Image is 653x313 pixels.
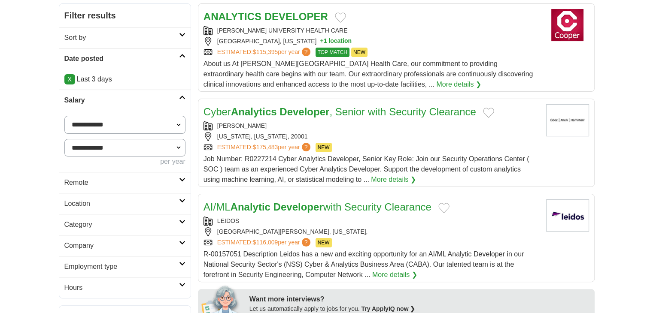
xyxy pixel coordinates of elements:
a: More details ❯ [436,79,481,90]
span: ? [302,143,310,151]
strong: ANALYTICS [203,11,261,22]
a: Try ApplyIQ now ❯ [361,305,416,312]
span: About us At [PERSON_NAME][GEOGRAPHIC_DATA] Health Care, our commitment to providing extraordinary... [203,60,533,88]
a: ESTIMATED:$175,483per year? [217,143,312,152]
span: Job Number: R0227214 Cyber Analytics Developer, Senior Key Role: Join our Security Operations Cen... [203,155,529,183]
span: ? [302,48,310,56]
span: TOP MATCH [316,48,349,57]
span: $115,395 [253,48,278,55]
p: Last 3 days [64,74,185,84]
strong: Analytics [231,106,277,117]
a: [PERSON_NAME] [217,122,267,129]
a: LEIDOS [217,217,239,224]
span: R-00157051 Description Leidos has a new and exciting opportunity for an AI/ML Analytic Developer ... [203,250,524,278]
strong: Analytic [230,201,270,213]
span: + [320,37,323,46]
a: ESTIMATED:$115,395per year? [217,48,312,57]
a: Location [59,193,191,214]
a: Company [59,235,191,256]
h2: Location [64,199,179,209]
button: Add to favorite jobs [438,203,450,213]
button: +1 location [320,37,352,46]
div: Want more interviews? [249,294,589,304]
h2: Hours [64,283,179,293]
a: Category [59,214,191,235]
span: $116,009 [253,239,278,246]
strong: Developer [279,106,329,117]
h2: Filter results [59,4,191,27]
a: [PERSON_NAME] UNIVERSITY HEALTH CARE [217,27,348,34]
h2: Salary [64,95,179,105]
h2: Date posted [64,54,179,64]
h2: Company [64,241,179,251]
a: More details ❯ [371,175,416,185]
span: $175,483 [253,144,278,150]
strong: Developer [273,201,323,213]
span: NEW [316,143,332,152]
a: AI/MLAnalytic Developerwith Security Clearance [203,201,431,213]
img: Leidos logo [546,199,589,232]
a: More details ❯ [372,270,417,280]
div: [GEOGRAPHIC_DATA], [US_STATE] [203,37,539,46]
span: NEW [351,48,368,57]
div: per year [64,156,185,167]
a: Employment type [59,256,191,277]
button: Add to favorite jobs [335,12,346,23]
h2: Employment type [64,262,179,272]
a: ANALYTICS DEVELOPER [203,11,328,22]
a: Date posted [59,48,191,69]
a: CyberAnalytics Developer, Senior with Security Clearance [203,106,476,117]
span: ? [302,238,310,247]
img: Cooper University Health Care logo [546,9,589,41]
a: Remote [59,172,191,193]
img: Booz Allen Hamilton logo [546,104,589,136]
div: [US_STATE], [US_STATE], 20001 [203,132,539,141]
strong: DEVELOPER [264,11,328,22]
h2: Remote [64,178,179,188]
h2: Sort by [64,33,179,43]
a: X [64,74,75,84]
span: NEW [316,238,332,247]
div: [GEOGRAPHIC_DATA][PERSON_NAME], [US_STATE], [203,227,539,236]
button: Add to favorite jobs [483,108,494,118]
a: Hours [59,277,191,298]
a: Salary [59,90,191,111]
h2: Category [64,220,179,230]
a: Sort by [59,27,191,48]
a: ESTIMATED:$116,009per year? [217,238,312,247]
